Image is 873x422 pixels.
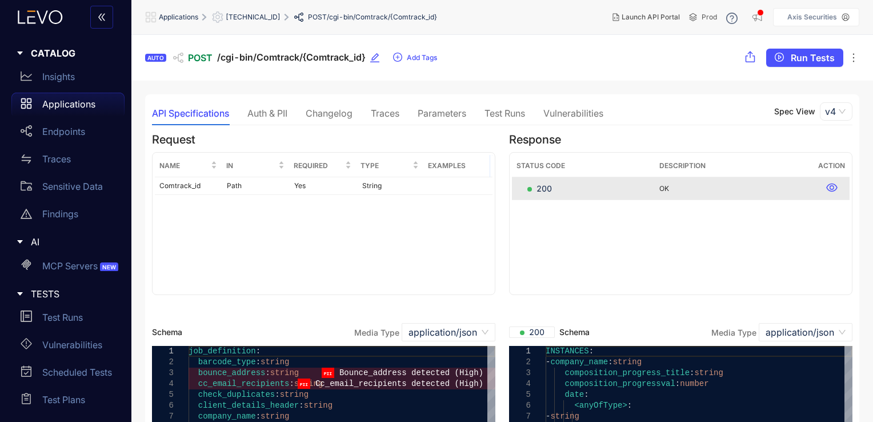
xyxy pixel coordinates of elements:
span: string [270,368,299,377]
span: CATALOG [31,48,115,58]
span: v4 [825,103,847,120]
th: Required [289,155,356,177]
span: number [680,379,708,388]
a: Traces [11,148,125,175]
a: Test Runs [11,306,125,333]
span: : [584,390,588,399]
span: - [546,357,550,367]
p: Test Runs [42,312,83,323]
button: play-circleRun Tests [766,49,843,67]
div: 3 [152,368,174,379]
a: Scheduled Tests [11,361,125,388]
h4: Response [509,133,852,146]
span: application/json [766,324,846,341]
span: edit [370,53,380,63]
button: edit [370,49,388,67]
td: Path [222,177,290,195]
span: TESTS [31,289,115,299]
span: Prod [702,13,717,21]
a: Vulnerabilities [11,333,125,361]
span: Required [294,160,343,172]
span: Run Tests [791,53,835,63]
span: swap [21,153,32,165]
span: ellipsis [848,52,859,63]
span: Schema [152,328,182,337]
span: NEW [100,262,118,272]
span: company_name [198,412,256,421]
span: : [256,412,261,421]
span: /cgi-bin/Comtrack/{Comtrack_id} [327,13,437,21]
span: caret-right [16,290,24,298]
span: caret-right [16,49,24,57]
span: 200 [527,183,552,194]
span: : [289,379,294,388]
span: cc_email_recipients [198,379,290,388]
span: double-left [97,13,106,23]
span: bounce_address [198,368,266,377]
span: : [265,368,270,377]
div: 6 [152,400,174,411]
span: <anyOfType> [574,401,627,410]
button: double-left [90,6,113,29]
span: play-circle [775,53,784,63]
span: check_duplicates [198,390,275,399]
div: 2 [152,357,174,368]
p: Vulnerabilities [42,340,102,350]
span: In [226,160,275,172]
span: string [280,390,309,399]
span: POST [188,53,213,63]
p: Sensitive Data [42,181,103,192]
div: Auth & PII [247,108,287,118]
span: : [256,347,261,356]
div: 2 [509,357,531,368]
span: Schema [509,327,590,338]
h4: Request [152,133,495,146]
span: composition_progress_title [565,368,690,377]
th: Name [155,155,222,177]
div: 7 [509,411,531,422]
a: Findings [11,202,125,230]
div: Test Runs [484,108,525,118]
div: 6 [509,400,531,411]
th: In [222,155,289,177]
span: AI [31,237,115,247]
span: [TECHNICAL_ID] [226,13,281,21]
span: Applications [159,13,198,21]
div: 3 [509,368,531,379]
p: Applications [42,99,95,109]
span: setting [212,11,226,23]
span: : [589,347,594,356]
td: Yes [290,177,357,195]
p: MCP Servers [42,261,121,271]
td: OK [655,177,814,200]
span: plus-circle [393,53,402,63]
p: Scheduled Tests [42,367,112,377]
span: Type [361,160,410,172]
label: Media Type [711,328,756,337]
div: 4 [152,379,174,389]
span: string [294,379,323,388]
span: INSTANCES [546,347,589,356]
p: Spec View [774,107,815,116]
span: string [550,412,579,421]
p: Insights [42,71,75,82]
span: - [546,412,550,421]
th: Status Code [512,155,655,177]
span: company_name [550,357,608,367]
div: Traces [371,108,399,118]
button: Launch API Portal [603,8,689,26]
span: composition_progressval [565,379,675,388]
th: Description [655,155,814,177]
div: AI [7,230,125,254]
td: String [358,177,425,195]
button: plus-circleAdd Tags [393,49,438,67]
div: API Specifications [152,108,229,118]
p: Test Plans [42,395,85,405]
div: Changelog [306,108,353,118]
th: Action [814,155,850,177]
p: Findings [42,209,78,219]
span: application/json [409,324,488,341]
span: caret-right [16,238,24,246]
div: 5 [152,389,174,400]
div: Parameters [418,108,466,118]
